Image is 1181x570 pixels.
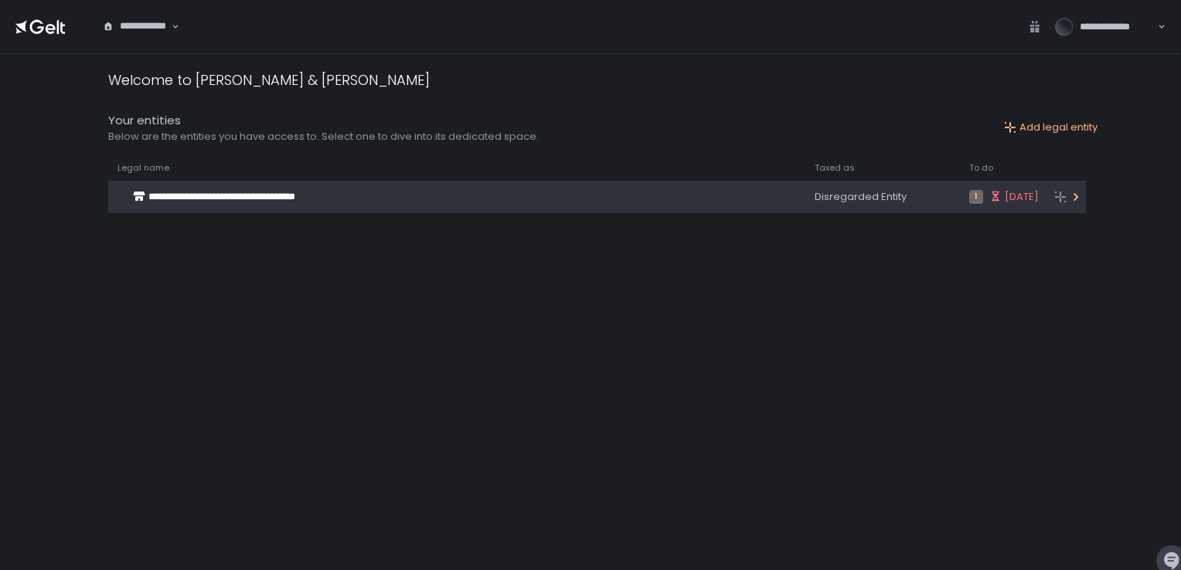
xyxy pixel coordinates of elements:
span: Taxed as [815,162,855,174]
div: Search for option [93,11,179,43]
input: Search for option [103,33,170,49]
div: Welcome to [PERSON_NAME] & [PERSON_NAME] [108,70,430,90]
span: [DATE] [1005,190,1039,204]
div: Below are the entities you have access to. Select one to dive into its dedicated space. [108,130,539,144]
span: 1 [969,190,983,204]
span: Legal name [117,162,169,174]
div: Your entities [108,112,539,130]
button: Add legal entity [1004,120,1098,134]
div: Disregarded Entity [815,190,951,204]
span: To do [969,162,993,174]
